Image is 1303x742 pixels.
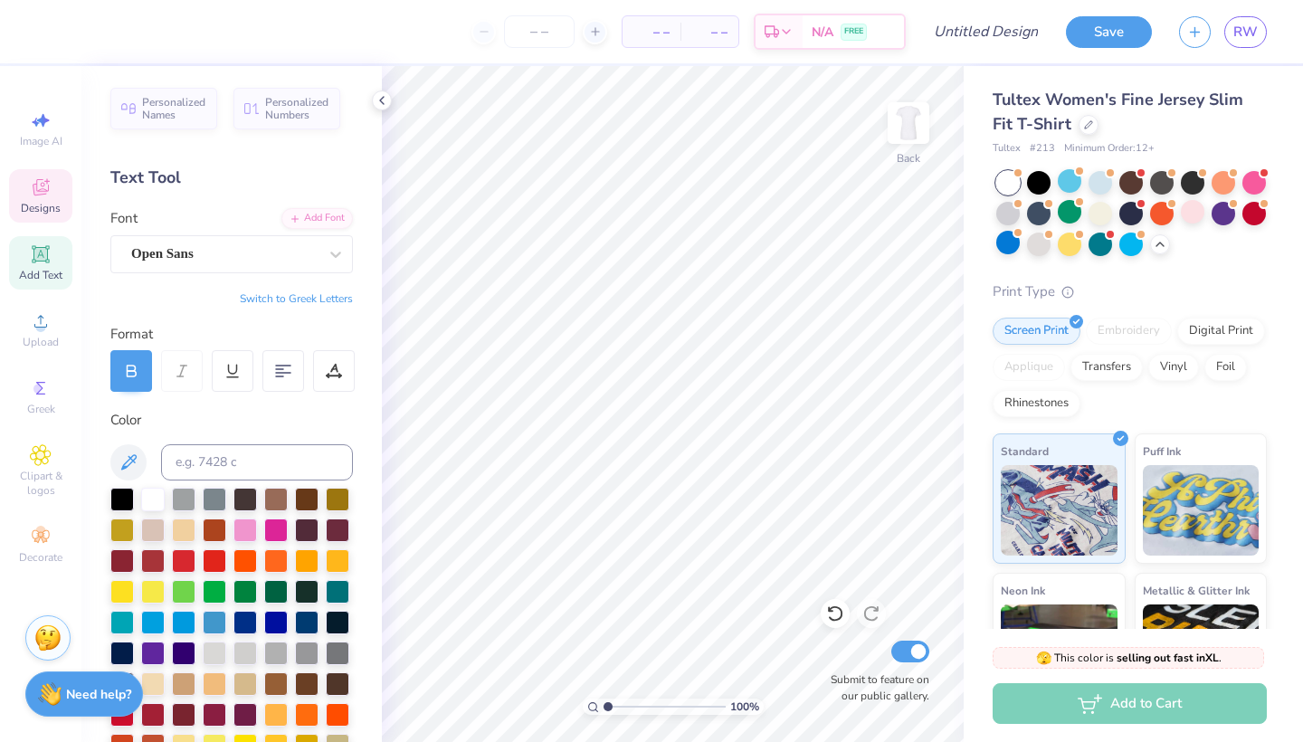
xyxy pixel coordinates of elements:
input: – – [504,15,575,48]
a: RW [1224,16,1267,48]
div: Foil [1204,354,1247,381]
div: Screen Print [993,318,1080,345]
button: Save [1066,16,1152,48]
div: Transfers [1070,354,1143,381]
label: Font [110,208,138,229]
span: Tultex [993,141,1021,157]
div: Rhinestones [993,390,1080,417]
span: Decorate [19,550,62,565]
div: Embroidery [1086,318,1172,345]
img: Puff Ink [1143,465,1260,556]
span: Upload [23,335,59,349]
img: Back [890,105,927,141]
span: Puff Ink [1143,442,1181,461]
span: Clipart & logos [9,469,72,498]
span: Minimum Order: 12 + [1064,141,1155,157]
input: e.g. 7428 c [161,444,353,480]
img: Metallic & Glitter Ink [1143,604,1260,695]
span: – – [633,23,670,42]
span: Add Text [19,268,62,282]
span: Designs [21,201,61,215]
span: 100 % [730,699,759,715]
span: Personalized Names [142,96,206,121]
span: Tultex Women's Fine Jersey Slim Fit T-Shirt [993,89,1243,135]
input: Untitled Design [919,14,1052,50]
img: Standard [1001,465,1118,556]
span: FREE [844,25,863,38]
div: Add Font [281,208,353,229]
div: Print Type [993,281,1267,302]
span: Personalized Numbers [265,96,329,121]
div: Vinyl [1148,354,1199,381]
span: 🫣 [1036,650,1051,667]
div: Color [110,410,353,431]
label: Submit to feature on our public gallery. [821,671,929,704]
div: Text Tool [110,166,353,190]
span: Standard [1001,442,1049,461]
strong: Need help? [66,686,131,703]
div: Format [110,324,355,345]
div: Back [897,150,920,166]
div: Digital Print [1177,318,1265,345]
strong: selling out fast in XL [1117,651,1219,665]
span: N/A [812,23,833,42]
button: Switch to Greek Letters [240,291,353,306]
img: Neon Ink [1001,604,1118,695]
span: Greek [27,402,55,416]
div: Applique [993,354,1065,381]
span: Metallic & Glitter Ink [1143,581,1250,600]
span: Image AI [20,134,62,148]
span: # 213 [1030,141,1055,157]
span: – – [691,23,728,42]
span: RW [1233,22,1258,43]
span: This color is . [1036,650,1222,666]
span: Neon Ink [1001,581,1045,600]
